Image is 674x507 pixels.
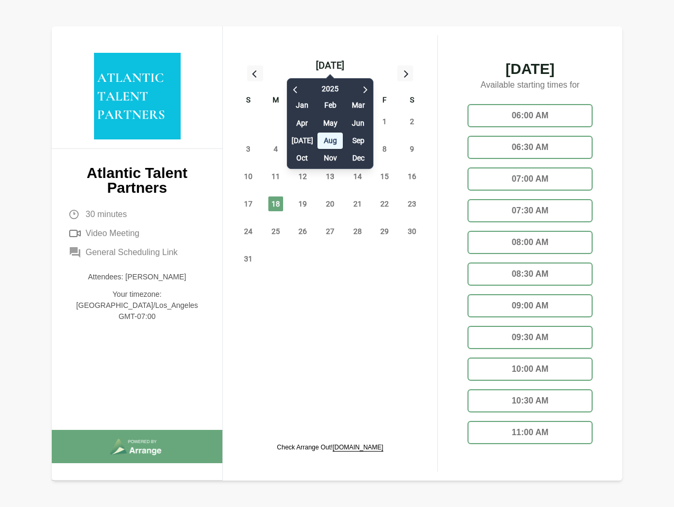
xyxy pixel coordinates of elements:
span: Thursday, August 28, 2025 [350,224,365,239]
span: Tuesday, August 19, 2025 [295,196,310,211]
div: 07:00 AM [467,167,593,191]
div: 10:30 AM [467,389,593,412]
div: M [262,94,289,108]
span: Tuesday, August 12, 2025 [295,169,310,184]
span: Monday, August 4, 2025 [268,142,283,156]
div: 11:00 AM [467,421,593,444]
span: Monday, August 11, 2025 [268,169,283,184]
div: 09:00 AM [467,294,593,317]
span: 30 minutes [86,208,127,221]
div: 08:30 AM [467,262,593,286]
div: 09:30 AM [467,326,593,349]
div: 06:30 AM [467,136,593,159]
div: 08:00 AM [467,231,593,254]
p: Check Arrange Out! [277,443,383,452]
span: Friday, August 22, 2025 [377,196,392,211]
div: F [371,94,399,108]
span: Saturday, August 16, 2025 [405,169,419,184]
span: General Scheduling Link [86,246,177,259]
span: Friday, August 8, 2025 [377,142,392,156]
span: Wednesday, August 27, 2025 [323,224,338,239]
span: Friday, August 1, 2025 [377,114,392,129]
p: Available starting times for [459,77,601,96]
span: Sunday, August 31, 2025 [241,251,256,266]
div: 10:00 AM [467,358,593,381]
span: Friday, August 15, 2025 [377,169,392,184]
span: Saturday, August 9, 2025 [405,142,419,156]
span: Saturday, August 23, 2025 [405,196,419,211]
span: Thursday, August 14, 2025 [350,169,365,184]
span: Tuesday, August 26, 2025 [295,224,310,239]
p: Attendees: [PERSON_NAME] [69,271,205,283]
span: Saturday, August 30, 2025 [405,224,419,239]
span: Monday, August 18, 2025 [268,196,283,211]
div: 07:30 AM [467,199,593,222]
span: Wednesday, August 13, 2025 [323,169,338,184]
span: Sunday, August 17, 2025 [241,196,256,211]
p: Your timezone: [GEOGRAPHIC_DATA]/Los_Angeles GMT-07:00 [69,289,205,322]
div: S [235,94,262,108]
span: Thursday, August 21, 2025 [350,196,365,211]
span: Sunday, August 3, 2025 [241,142,256,156]
span: Friday, August 29, 2025 [377,224,392,239]
span: [DATE] [459,62,601,77]
div: [DATE] [316,58,344,73]
p: Atlantic Talent Partners [69,166,205,195]
span: Sunday, August 24, 2025 [241,224,256,239]
span: Sunday, August 10, 2025 [241,169,256,184]
div: S [398,94,426,108]
span: Monday, August 25, 2025 [268,224,283,239]
a: [DOMAIN_NAME] [333,444,383,451]
span: Saturday, August 2, 2025 [405,114,419,129]
span: Wednesday, August 20, 2025 [323,196,338,211]
div: 06:00 AM [467,104,593,127]
span: Video Meeting [86,227,139,240]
